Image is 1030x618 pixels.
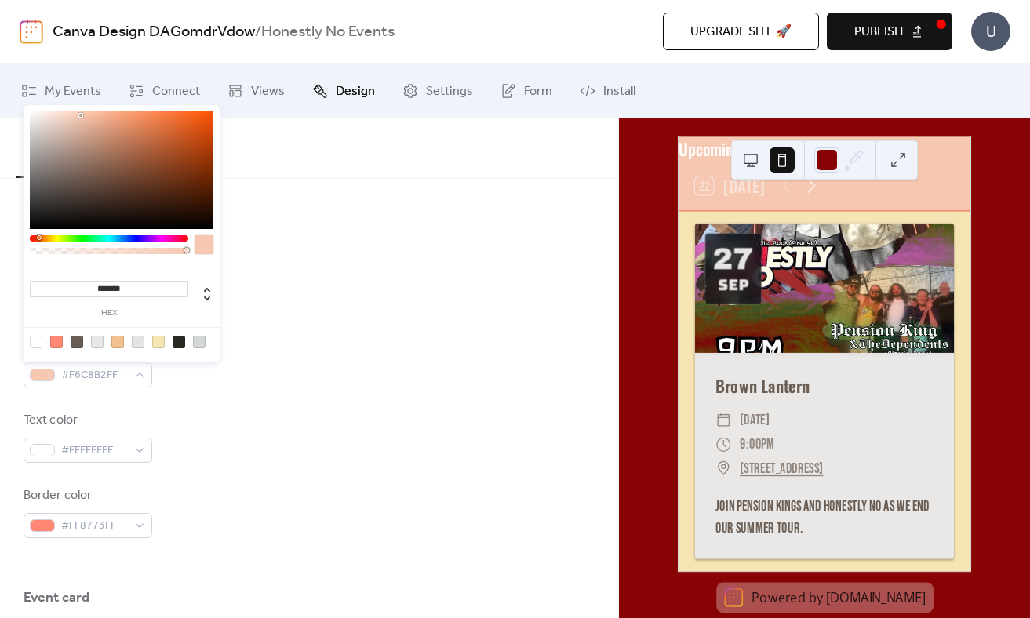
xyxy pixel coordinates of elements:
a: Form [489,70,564,112]
div: ​ [715,408,732,432]
span: #F6C8B2FF [61,366,127,385]
div: rgb(106, 93, 83) [71,336,83,348]
span: #FF8773FF [61,517,127,536]
b: Honestly No Events [261,17,395,47]
a: Canva Design DAGomdrVdow [53,17,255,47]
span: Connect [152,82,200,101]
button: Colors [16,118,77,178]
div: Text color [24,411,149,430]
a: Install [568,70,647,112]
div: Join Pension Kings and Honestly No as we end our summer tour. [695,496,954,539]
div: U [971,12,1010,51]
div: Brown Lantern [695,373,954,398]
div: Border color [24,486,149,505]
a: Settings [391,70,485,112]
div: rgb(255, 255, 255) [30,336,42,348]
button: Upgrade site 🚀 [663,13,819,50]
span: 9:00pm [740,432,774,456]
span: Form [524,82,552,101]
span: Publish [854,23,903,42]
span: Install [603,82,635,101]
div: rgb(234, 232, 230) [91,336,104,348]
b: / [255,17,261,47]
a: Views [216,70,297,112]
div: rgb(255, 135, 115) [50,336,63,348]
span: Settings [426,82,473,101]
a: Design [300,70,387,112]
span: Upgrade site 🚀 [690,23,792,42]
span: Design [336,82,375,101]
div: rgb(42, 41, 36) [173,336,185,348]
div: Event card [24,588,89,607]
button: Publish [827,13,952,50]
a: My Events [9,70,113,112]
span: [DATE] [740,408,770,432]
span: My Events [45,82,101,101]
div: ​ [715,432,732,456]
a: Connect [117,70,212,112]
div: ​ [715,456,732,481]
div: 27 [713,244,754,274]
div: rgb(230, 228, 226) [132,336,144,348]
div: rgb(246, 229, 178) [152,336,165,348]
a: [DOMAIN_NAME] [826,589,926,606]
div: Powered by [752,589,926,606]
img: logo [20,19,43,44]
span: Views [251,82,285,101]
div: Upcoming events [679,136,970,161]
div: rgb(213, 216, 216) [193,336,206,348]
div: rgb(242, 193, 144) [111,336,124,348]
a: [STREET_ADDRESS] [740,456,824,481]
div: Sep [718,278,748,294]
label: hex [30,309,188,318]
span: #FFFFFFFF [61,442,127,460]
